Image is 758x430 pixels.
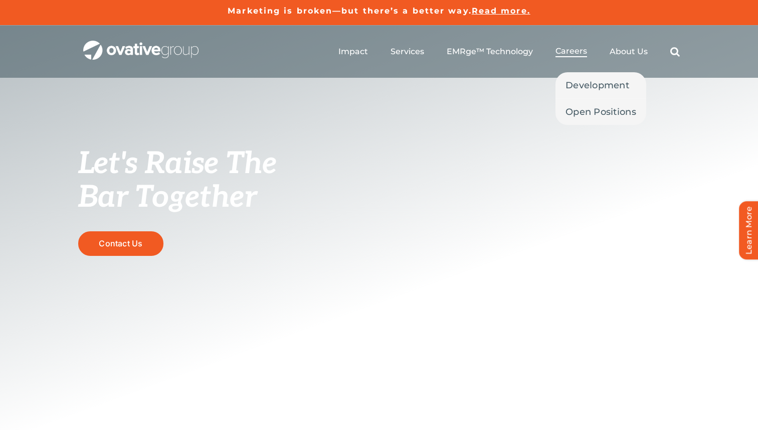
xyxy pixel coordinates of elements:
a: Development [555,72,646,98]
a: Marketing is broken—but there’s a better way. [228,6,472,16]
a: OG_Full_horizontal_WHT [83,40,199,49]
a: Impact [338,47,368,57]
span: Development [565,78,629,92]
span: Open Positions [565,105,636,119]
a: Search [670,47,680,57]
span: Let's Raise The [78,146,277,182]
a: Services [391,47,424,57]
a: Read more. [472,6,530,16]
a: EMRge™ Technology [447,47,533,57]
span: Contact Us [99,239,142,248]
a: Contact Us [78,231,163,256]
nav: Menu [338,36,680,68]
span: Careers [555,46,587,56]
a: About Us [610,47,648,57]
a: Open Positions [555,99,646,125]
span: Bar Together [78,180,257,216]
a: Careers [555,46,587,57]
